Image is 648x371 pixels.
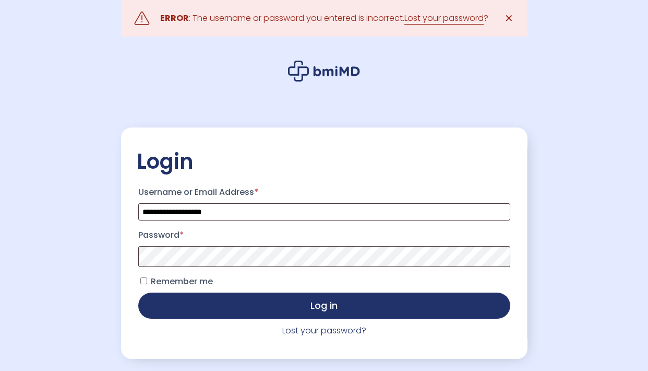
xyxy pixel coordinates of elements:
button: Log in [138,293,510,319]
a: Lost your password? [282,324,366,337]
span: Remember me [151,275,213,287]
label: Username or Email Address [138,184,510,201]
strong: ERROR [160,12,189,24]
input: Remember me [140,277,147,284]
div: : The username or password you entered is incorrect. ? [160,11,488,26]
label: Password [138,227,510,244]
a: ✕ [499,8,520,29]
a: Lost your password [404,12,484,25]
span: ✕ [505,11,513,26]
h2: Login [137,148,512,175]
